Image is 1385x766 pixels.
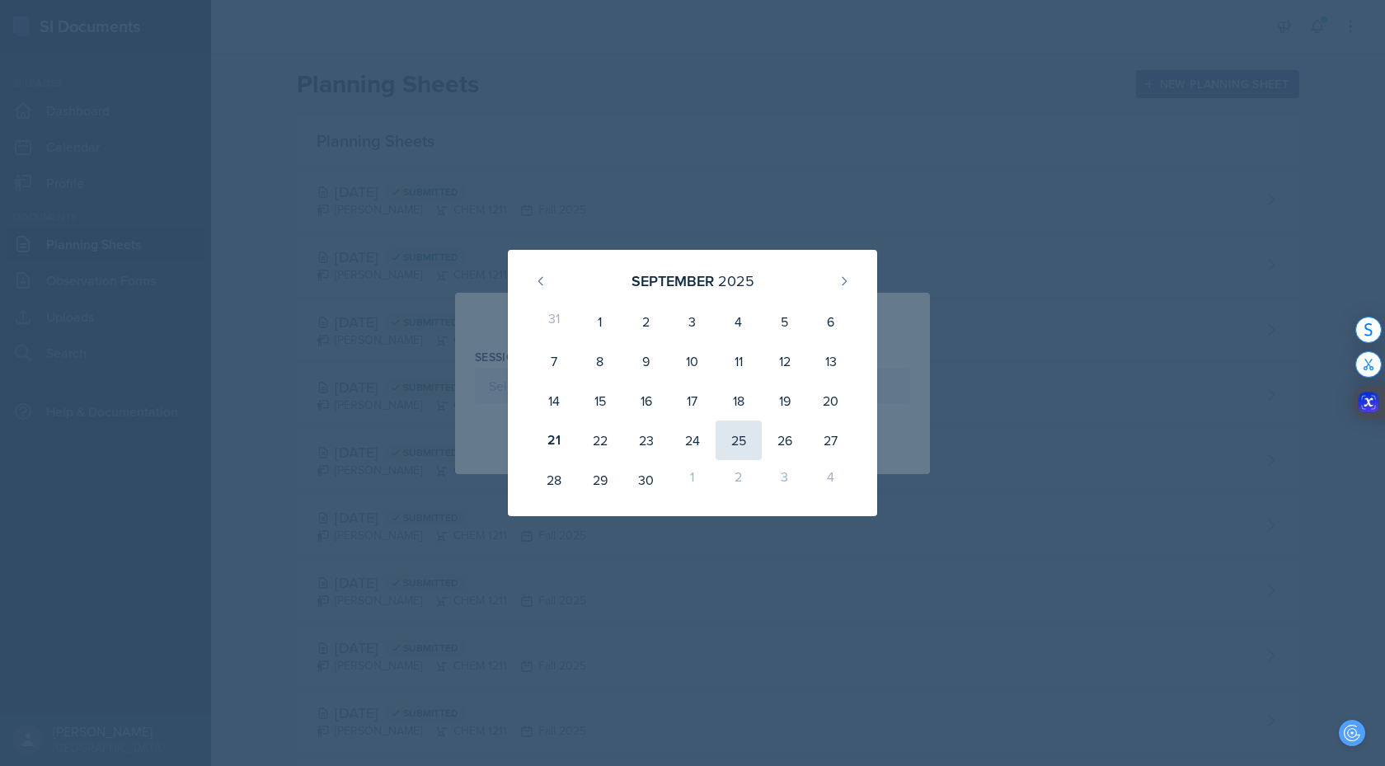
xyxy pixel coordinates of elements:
[623,421,669,460] div: 23
[808,421,854,460] div: 27
[531,381,577,421] div: 14
[716,421,762,460] div: 25
[716,302,762,341] div: 4
[623,302,669,341] div: 2
[762,381,808,421] div: 19
[808,381,854,421] div: 20
[669,460,716,500] div: 1
[762,341,808,381] div: 12
[623,381,669,421] div: 16
[762,421,808,460] div: 26
[577,460,623,500] div: 29
[531,421,577,460] div: 21
[808,460,854,500] div: 4
[531,460,577,500] div: 28
[623,341,669,381] div: 9
[531,341,577,381] div: 7
[718,270,754,292] div: 2025
[669,302,716,341] div: 3
[716,381,762,421] div: 18
[808,302,854,341] div: 6
[762,302,808,341] div: 5
[577,341,623,381] div: 8
[669,381,716,421] div: 17
[716,341,762,381] div: 11
[669,341,716,381] div: 10
[762,460,808,500] div: 3
[631,270,714,292] div: September
[669,421,716,460] div: 24
[577,381,623,421] div: 15
[531,302,577,341] div: 31
[623,460,669,500] div: 30
[808,341,854,381] div: 13
[577,302,623,341] div: 1
[716,460,762,500] div: 2
[577,421,623,460] div: 22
